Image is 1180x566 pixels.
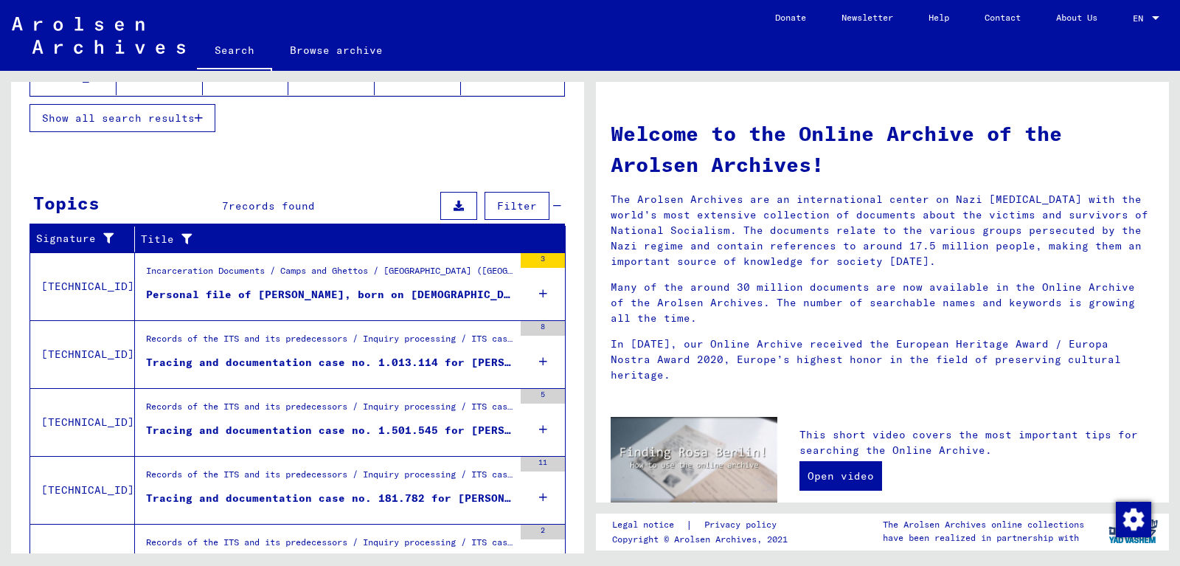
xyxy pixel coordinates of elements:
[521,389,565,404] div: 5
[141,232,529,247] div: Title
[12,17,185,54] img: Arolsen_neg.svg
[1116,502,1151,537] img: Change consent
[612,533,794,546] p: Copyright © Arolsen Archives, 2021
[146,468,513,489] div: Records of the ITS and its predecessors / Inquiry processing / ITS case files as of 1947 / Reposi...
[146,423,513,438] div: Tracing and documentation case no. 1.501.545 for [PERSON_NAME] born [DEMOGRAPHIC_DATA] or05.12.1924
[521,525,565,539] div: 2
[146,536,513,556] div: Records of the ITS and its predecessors / Inquiry processing / ITS case files as of 1947 / Reposi...
[272,32,400,68] a: Browse archive
[229,199,315,213] span: records found
[30,388,135,456] td: [TECHNICAL_ID]
[799,461,882,491] a: Open video
[611,280,1154,326] p: Many of the around 30 million documents are now available in the Online Archive of the Arolsen Ar...
[29,104,215,132] button: Show all search results
[693,517,794,533] a: Privacy policy
[33,190,100,216] div: Topics
[146,400,513,421] div: Records of the ITS and its predecessors / Inquiry processing / ITS case files as of 1947 / Reposi...
[146,264,513,285] div: Incarceration Documents / Camps and Ghettos / [GEOGRAPHIC_DATA] ([GEOGRAPHIC_DATA]) Concentration...
[521,253,565,268] div: 3
[141,227,547,251] div: Title
[612,517,686,533] a: Legal notice
[611,417,777,508] img: video.jpg
[611,337,1154,383] p: In [DATE], our Online Archive received the European Heritage Award / Europa Nostra Award 2020, Eu...
[612,517,794,533] div: |
[197,32,272,71] a: Search
[1106,513,1161,550] img: yv_logo.png
[521,457,565,472] div: 11
[42,111,195,125] span: Show all search results
[611,192,1154,269] p: The Arolsen Archives are an international center on Nazi [MEDICAL_DATA] with the world’s most ext...
[146,491,513,506] div: Tracing and documentation case no. 181.782 for [PERSON_NAME] born [DEMOGRAPHIC_DATA]
[611,118,1154,180] h1: Welcome to the Online Archive of the Arolsen Archives!
[146,287,513,303] div: Personal file of [PERSON_NAME], born on [DEMOGRAPHIC_DATA], born in [GEOGRAPHIC_DATA]
[36,231,116,246] div: Signature
[799,427,1154,458] p: This short video covers the most important tips for searching the Online Archive.
[497,199,537,213] span: Filter
[30,252,135,320] td: [TECHNICAL_ID]
[883,518,1084,531] p: The Arolsen Archives online collections
[146,355,513,370] div: Tracing and documentation case no. 1.013.114 for [PERSON_NAME] born [DEMOGRAPHIC_DATA]
[36,227,134,251] div: Signature
[222,199,229,213] span: 7
[485,192,549,220] button: Filter
[30,320,135,388] td: [TECHNICAL_ID]
[883,531,1084,545] p: have been realized in partnership with
[1133,13,1149,24] span: EN
[30,456,135,524] td: [TECHNICAL_ID]
[521,321,565,336] div: 8
[146,332,513,353] div: Records of the ITS and its predecessors / Inquiry processing / ITS case files as of 1947 / Reposi...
